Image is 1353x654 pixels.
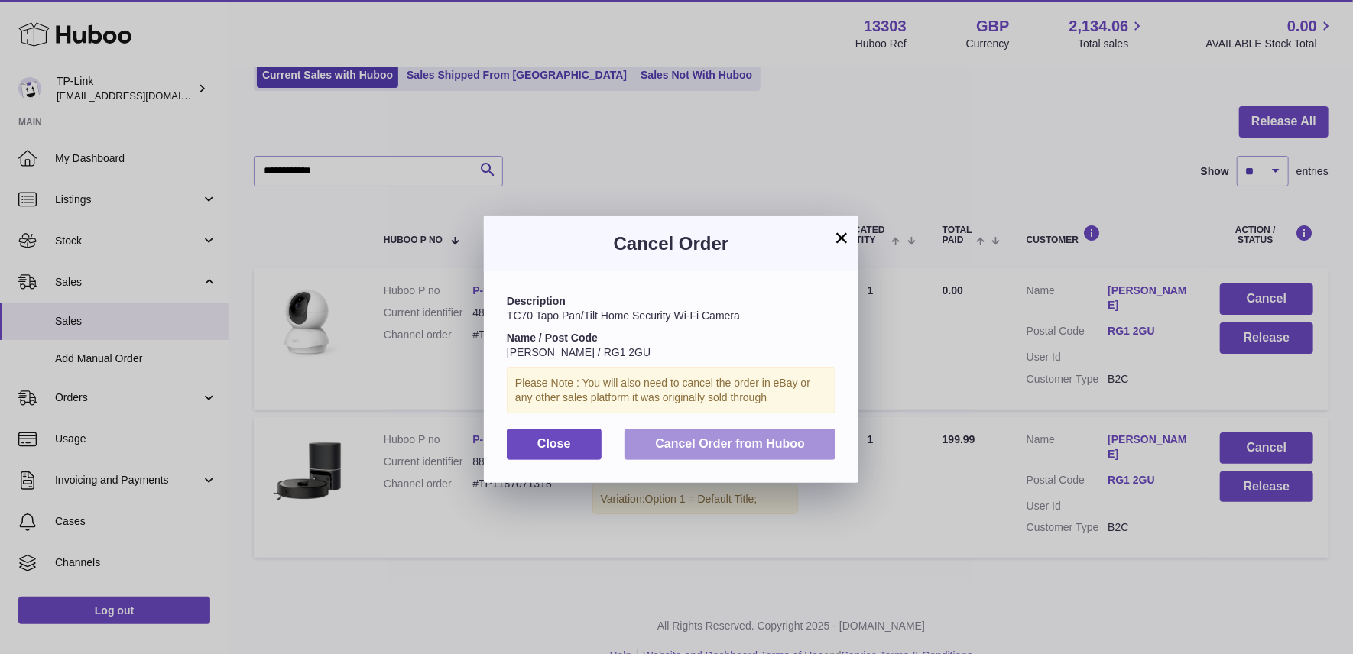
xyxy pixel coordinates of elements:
h3: Cancel Order [507,231,835,256]
span: Cancel Order from Huboo [655,437,805,450]
strong: Description [507,295,566,307]
span: Close [537,437,571,450]
button: × [832,228,851,247]
button: Close [507,429,602,460]
button: Cancel Order from Huboo [625,429,835,460]
span: [PERSON_NAME] / RG1 2GU [507,346,651,358]
strong: Name / Post Code [507,332,598,344]
span: TC70 Tapo Pan/Tilt Home Security Wi-Fi Camera [507,309,740,322]
div: Please Note : You will also need to cancel the order in eBay or any other sales platform it was o... [507,367,835,413]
